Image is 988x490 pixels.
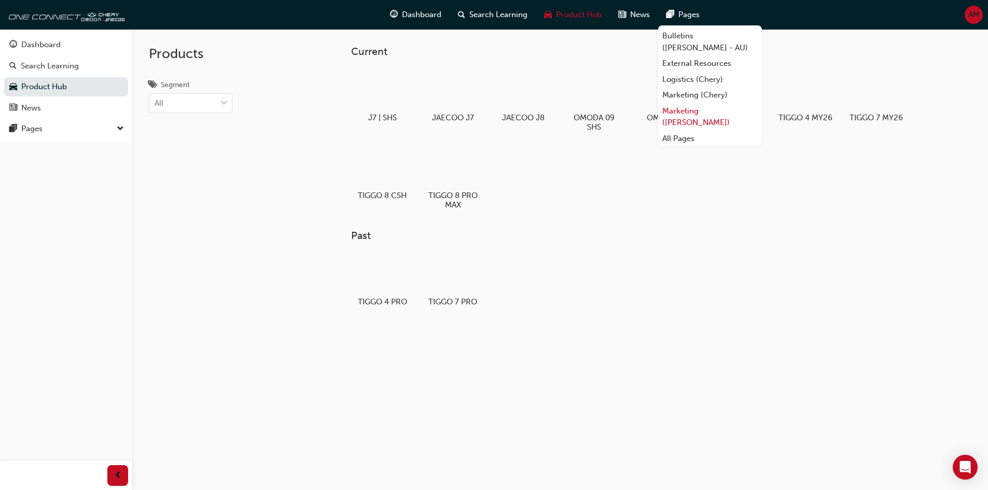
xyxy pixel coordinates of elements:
[4,57,128,76] a: Search Learning
[220,97,228,110] span: down-icon
[21,60,79,72] div: Search Learning
[422,144,484,213] a: TIGGO 8 PRO MAX
[4,35,128,54] a: Dashboard
[351,250,413,311] a: TIGGO 4 PRO
[968,9,980,21] span: AM
[382,4,450,25] a: guage-iconDashboard
[496,113,551,122] h5: JAECOO J8
[778,113,833,122] h5: TIGGO 4 MY26
[4,119,128,138] button: Pages
[845,66,907,126] a: TIGGO 7 MY26
[426,191,480,209] h5: TIGGO 8 PRO MAX
[155,97,163,109] div: All
[355,297,410,306] h5: TIGGO 4 PRO
[610,4,658,25] a: news-iconNews
[9,124,17,134] span: pages-icon
[390,8,398,21] span: guage-icon
[21,102,41,114] div: News
[9,82,17,92] span: car-icon
[351,46,940,58] h3: Current
[355,191,410,200] h5: TIGGO 8 CSH
[965,6,983,24] button: AM
[450,4,536,25] a: search-iconSearch Learning
[422,66,484,126] a: JAECOO J7
[658,55,762,72] a: External Resources
[426,113,480,122] h5: JAECOO J7
[658,28,762,55] a: Bulletins ([PERSON_NAME] - AU)
[953,455,978,480] div: Open Intercom Messenger
[658,4,708,25] a: pages-iconPages
[849,113,903,122] h5: TIGGO 7 MY26
[9,104,17,113] span: news-icon
[556,9,602,21] span: Product Hub
[658,87,762,103] a: Marketing (Chery)
[21,123,43,135] div: Pages
[9,62,17,71] span: search-icon
[563,66,625,135] a: OMODA 09 SHS
[351,230,940,242] h3: Past
[633,66,695,126] a: OMODA 5
[114,469,122,482] span: prev-icon
[351,144,413,204] a: TIGGO 8 CSH
[678,9,700,21] span: Pages
[4,77,128,96] a: Product Hub
[469,9,527,21] span: Search Learning
[666,8,674,21] span: pages-icon
[567,113,621,132] h5: OMODA 09 SHS
[149,81,157,90] span: tags-icon
[637,113,692,122] h5: OMODA 5
[492,66,554,126] a: JAECOO J8
[658,103,762,131] a: Marketing ([PERSON_NAME])
[5,4,124,25] img: oneconnect
[422,250,484,311] a: TIGGO 7 PRO
[4,33,128,119] button: DashboardSearch LearningProduct HubNews
[402,9,441,21] span: Dashboard
[117,122,124,136] span: down-icon
[630,9,650,21] span: News
[351,66,413,126] a: J7 | SHS
[4,99,128,118] a: News
[618,8,626,21] span: news-icon
[658,72,762,88] a: Logistics (Chery)
[21,39,61,51] div: Dashboard
[149,46,232,62] h2: Products
[458,8,465,21] span: search-icon
[544,8,552,21] span: car-icon
[774,66,837,126] a: TIGGO 4 MY26
[161,80,190,90] div: Segment
[9,40,17,50] span: guage-icon
[355,113,410,122] h5: J7 | SHS
[426,297,480,306] h5: TIGGO 7 PRO
[658,131,762,147] a: All Pages
[536,4,610,25] a: car-iconProduct Hub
